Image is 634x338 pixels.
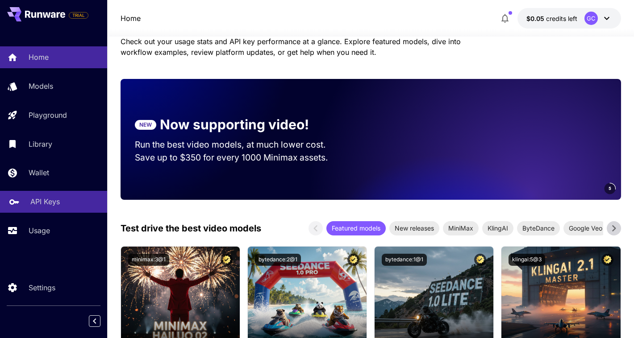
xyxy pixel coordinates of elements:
span: New releases [389,223,439,233]
div: KlingAI [482,221,513,235]
p: Run the best video models, at much lower cost. [135,138,343,151]
p: Test drive the best video models [121,222,261,235]
button: Certified Model – Vetted for best performance and includes a commercial license. [221,254,233,266]
a: Home [121,13,141,24]
p: Usage [29,225,50,236]
span: $0.05 [526,15,546,22]
button: Certified Model – Vetted for best performance and includes a commercial license. [601,254,613,266]
nav: breadcrumb [121,13,141,24]
div: GC [584,12,598,25]
button: klingai:5@3 [509,254,545,266]
div: $0.05 [526,14,577,23]
p: NEW [139,121,152,129]
p: API Keys [30,196,60,207]
div: Google Veo [563,221,608,235]
div: Featured models [326,221,386,235]
span: 5 [609,185,611,192]
span: Google Veo [563,223,608,233]
p: Home [29,52,49,62]
p: Wallet [29,167,49,178]
button: minimax:3@1 [128,254,169,266]
span: Check out your usage stats and API key performance at a glance. Explore featured models, dive int... [121,37,461,57]
p: Models [29,81,53,91]
span: KlingAI [482,223,513,233]
div: MiniMax [443,221,479,235]
span: MiniMax [443,223,479,233]
p: Playground [29,110,67,120]
span: Featured models [326,223,386,233]
p: Save up to $350 for every 1000 Minimax assets. [135,151,343,164]
p: Now supporting video! [160,115,309,135]
button: bytedance:2@1 [255,254,301,266]
button: bytedance:1@1 [382,254,427,266]
button: Certified Model – Vetted for best performance and includes a commercial license. [347,254,359,266]
button: $0.05GC [517,8,621,29]
p: Library [29,139,52,149]
div: New releases [389,221,439,235]
span: credits left [546,15,577,22]
button: Certified Model – Vetted for best performance and includes a commercial license. [474,254,486,266]
span: TRIAL [69,12,88,19]
p: Settings [29,282,55,293]
div: Collapse sidebar [96,313,107,329]
button: Collapse sidebar [89,315,100,327]
span: Add your payment card to enable full platform functionality. [69,10,88,21]
div: ByteDance [517,221,560,235]
span: ByteDance [517,223,560,233]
